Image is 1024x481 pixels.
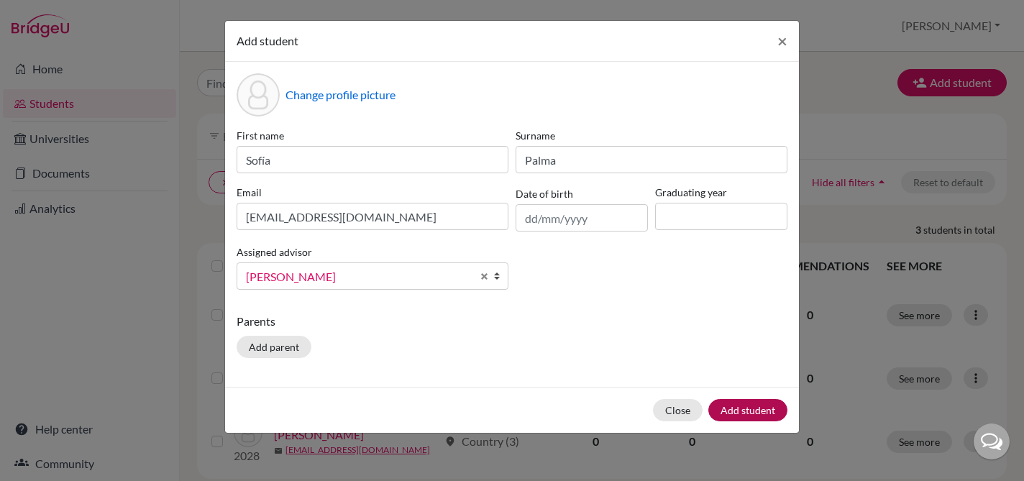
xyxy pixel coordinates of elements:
[237,185,508,200] label: Email
[516,128,787,143] label: Surname
[237,73,280,116] div: Profile picture
[237,34,298,47] span: Add student
[516,186,573,201] label: Date of birth
[237,336,311,358] button: Add parent
[653,399,703,421] button: Close
[516,204,648,232] input: dd/mm/yyyy
[33,10,63,23] span: Help
[777,30,787,51] span: ×
[708,399,787,421] button: Add student
[655,185,787,200] label: Graduating year
[237,244,312,260] label: Assigned advisor
[237,128,508,143] label: First name
[766,21,799,61] button: Close
[246,267,472,286] span: [PERSON_NAME]
[237,313,787,330] p: Parents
